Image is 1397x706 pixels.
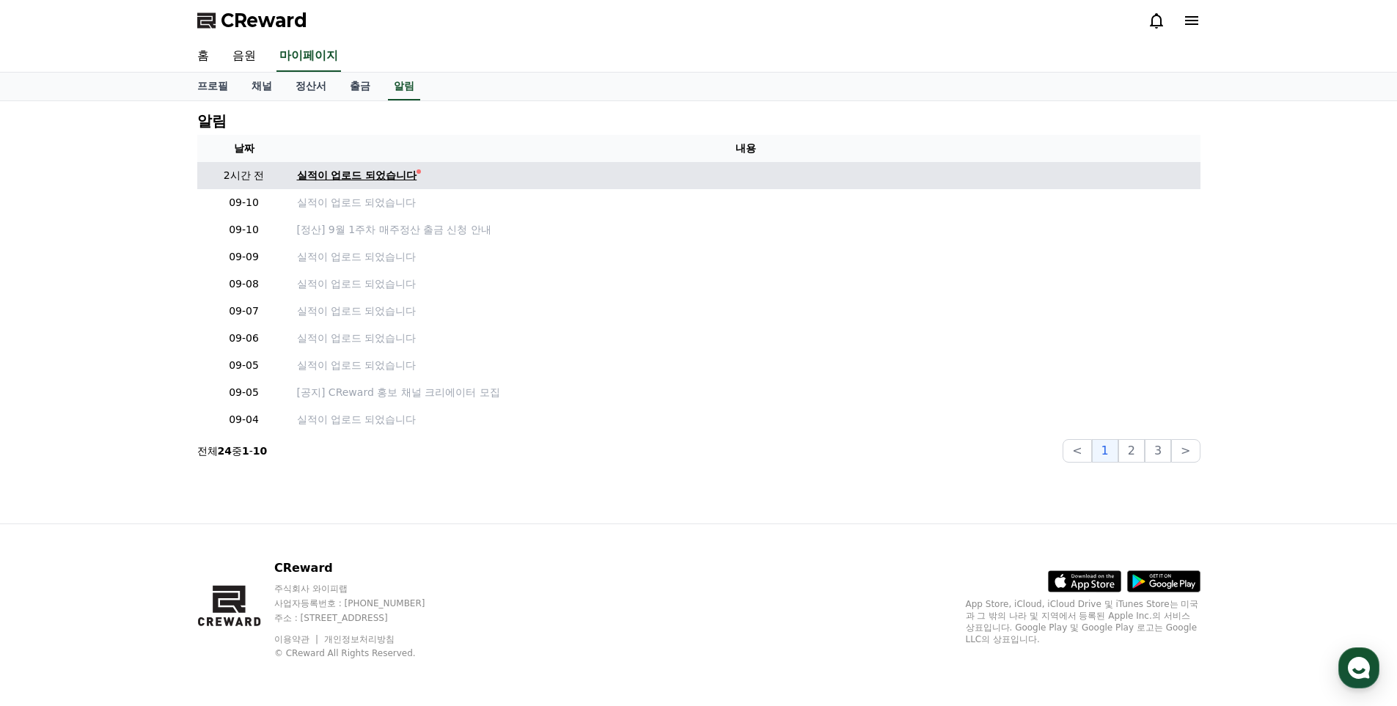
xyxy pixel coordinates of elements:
button: > [1171,439,1200,463]
th: 날짜 [197,135,291,162]
p: 주식회사 와이피랩 [274,583,453,595]
a: [공지] CReward 홍보 채널 크리에이터 모집 [297,385,1195,400]
a: 마이페이지 [276,41,341,72]
button: < [1063,439,1091,463]
p: 09-10 [203,195,285,210]
strong: 1 [242,445,249,457]
a: 개인정보처리방침 [324,634,395,644]
a: CReward [197,9,307,32]
div: 실적이 업로드 되었습니다 [297,168,417,183]
p: App Store, iCloud, iCloud Drive 및 iTunes Store는 미국과 그 밖의 나라 및 지역에서 등록된 Apple Inc.의 서비스 상표입니다. Goo... [966,598,1200,645]
a: 실적이 업로드 되었습니다 [297,412,1195,427]
th: 내용 [291,135,1200,162]
p: 09-07 [203,304,285,319]
a: 출금 [338,73,382,100]
p: © CReward All Rights Reserved. [274,647,453,659]
a: 실적이 업로드 되었습니다 [297,331,1195,346]
a: 실적이 업로드 되었습니다 [297,358,1195,373]
span: 대화 [134,488,152,499]
p: 주소 : [STREET_ADDRESS] [274,612,453,624]
a: 홈 [4,465,97,501]
a: 실적이 업로드 되었습니다 [297,168,1195,183]
a: 실적이 업로드 되었습니다 [297,249,1195,265]
a: 알림 [388,73,420,100]
strong: 24 [218,445,232,457]
a: 실적이 업로드 되었습니다 [297,276,1195,292]
h4: 알림 [197,113,227,129]
p: 09-05 [203,385,285,400]
button: 3 [1145,439,1171,463]
p: 09-10 [203,222,285,238]
a: 이용약관 [274,634,320,644]
a: 정산서 [284,73,338,100]
span: CReward [221,9,307,32]
a: 실적이 업로드 되었습니다 [297,195,1195,210]
p: 09-04 [203,412,285,427]
button: 1 [1092,439,1118,463]
p: 09-05 [203,358,285,373]
a: 프로필 [186,73,240,100]
a: 실적이 업로드 되었습니다 [297,304,1195,319]
strong: 10 [253,445,267,457]
button: 2 [1118,439,1145,463]
a: 설정 [189,465,282,501]
p: 사업자등록번호 : [PHONE_NUMBER] [274,597,453,609]
p: 09-09 [203,249,285,265]
p: 09-08 [203,276,285,292]
a: 채널 [240,73,284,100]
p: CReward [274,559,453,577]
a: [정산] 9월 1주차 매주정산 출금 신청 안내 [297,222,1195,238]
a: 음원 [221,41,268,72]
p: 전체 중 - [197,444,268,458]
a: 대화 [97,465,189,501]
p: 2시간 전 [203,168,285,183]
span: 설정 [227,487,244,499]
a: 홈 [186,41,221,72]
p: 09-06 [203,331,285,346]
span: 홈 [46,487,55,499]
